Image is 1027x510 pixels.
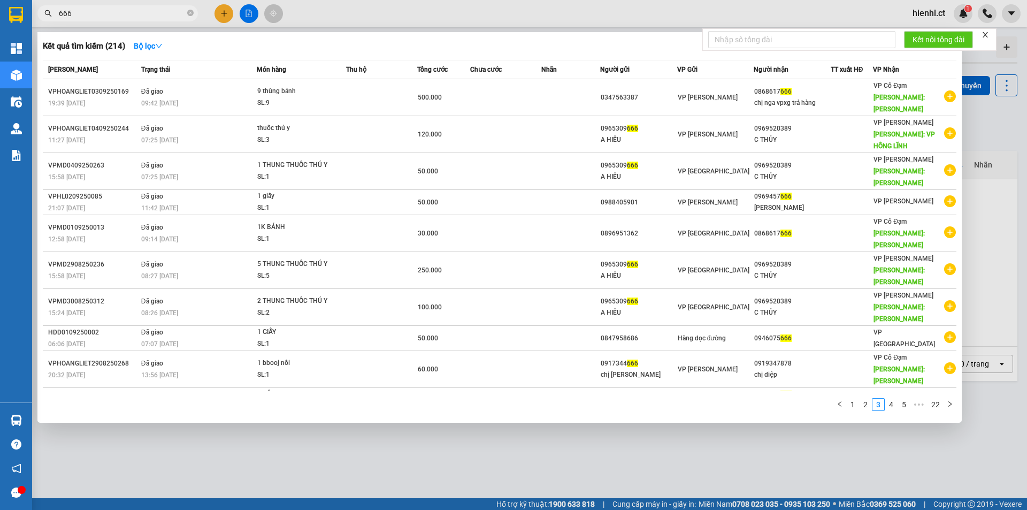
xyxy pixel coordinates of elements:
span: close-circle [187,10,194,16]
span: 666 [780,88,792,95]
span: 666 [780,391,792,398]
span: 500.000 [418,94,442,101]
div: SL: 1 [257,202,338,214]
div: SL: 1 [257,369,338,381]
span: VP [PERSON_NAME] [873,119,933,126]
div: 1 giấy [257,191,338,202]
span: TT xuất HĐ [831,66,863,73]
a: 2 [860,399,871,410]
li: 3 [872,398,885,411]
span: 09:42 [DATE] [141,100,178,107]
span: Nhãn [541,66,557,73]
div: C THỦY [754,171,830,182]
div: 0965309 [601,160,677,171]
span: Đã giao [141,261,163,268]
div: 0868617 [754,228,830,239]
span: Tổng cước [417,66,448,73]
span: [PERSON_NAME]: [PERSON_NAME] [873,94,925,113]
div: VPMD2908250236 [48,259,138,270]
div: SL: 9 [257,97,338,109]
span: Trạng thái [141,66,170,73]
div: 0919347878 [754,358,830,369]
li: Next Page [944,398,956,411]
div: 0988405901 [601,197,677,208]
span: Đã giao [141,193,163,200]
span: Kết nối tổng đài [913,34,964,45]
button: Kết nối tổng đài [904,31,973,48]
span: 666 [780,230,792,237]
span: [PERSON_NAME] [48,66,98,73]
span: Đã giao [141,298,163,305]
span: 30.000 [418,230,438,237]
span: 19:39 [DATE] [48,100,85,107]
span: VP [GEOGRAPHIC_DATA] [678,303,749,311]
span: VP Gửi [677,66,698,73]
span: close-circle [187,9,194,19]
span: [PERSON_NAME]: [PERSON_NAME] [873,366,925,385]
span: 20:32 [DATE] [48,371,85,379]
div: A HIẾU [601,134,677,146]
span: 666 [627,298,638,305]
span: VP [PERSON_NAME] [873,156,933,163]
span: 11:42 [DATE] [141,204,178,212]
div: 0868617 [754,86,830,97]
span: Đã giao [141,391,163,398]
span: 08:26 [DATE] [141,309,178,317]
span: plus-circle [944,300,956,312]
span: 09:14 [DATE] [141,235,178,243]
span: 666 [627,360,638,367]
span: notification [11,463,21,474]
span: 666 [627,162,638,169]
img: solution-icon [11,150,22,161]
div: VPHL0209250085 [48,191,138,202]
span: 120.000 [418,131,442,138]
button: right [944,398,956,411]
a: 3 [872,399,884,410]
div: A HIẾU [601,171,677,182]
div: SL: 5 [257,270,338,282]
li: 4 [885,398,898,411]
div: 0969520389 [754,259,830,270]
button: left [833,398,846,411]
input: Nhập số tổng đài [708,31,895,48]
span: 666 [780,193,792,200]
span: VP [GEOGRAPHIC_DATA] [678,168,749,175]
span: message [11,488,21,498]
span: 15:58 [DATE] [48,173,85,181]
span: plus-circle [944,164,956,176]
div: A HIẾU [601,270,677,281]
span: Đã giao [141,88,163,95]
div: chị nga vpxg trả hàng [754,97,830,109]
span: 06:06 [DATE] [48,340,85,348]
span: 50.000 [418,334,438,342]
img: warehouse-icon [11,123,22,134]
div: 1 bbooj nồi [257,357,338,369]
div: 0946075 [754,333,830,344]
a: 1 [847,399,859,410]
span: 21:07 [DATE] [48,204,85,212]
div: SL: 1 [257,233,338,245]
span: left [837,401,843,407]
strong: Bộ lọc [134,42,163,50]
img: warehouse-icon [11,70,22,81]
div: VPHOANGLIET0409250244 [48,123,138,134]
li: 2 [859,398,872,411]
span: VP [PERSON_NAME] [678,199,738,206]
div: VPMD0409250263 [48,160,138,171]
div: C THỦY [754,270,830,281]
div: chị diệp [754,369,830,380]
div: 0969520389 [754,160,830,171]
span: 666 [780,334,792,342]
span: Đã giao [141,224,163,231]
span: VP [PERSON_NAME] [678,366,738,373]
input: Tìm tên, số ĐT hoặc mã đơn [59,7,185,19]
span: [PERSON_NAME]: [PERSON_NAME] [873,168,925,187]
span: 08:27 [DATE] [141,272,178,280]
span: right [947,401,953,407]
div: BXNN3008250287 [48,389,138,400]
span: 50.000 [418,168,438,175]
span: 60.000 [418,366,438,373]
span: 50.000 [418,199,438,206]
span: Hàng dọc đường [678,334,726,342]
span: 07:25 [DATE] [141,136,178,144]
